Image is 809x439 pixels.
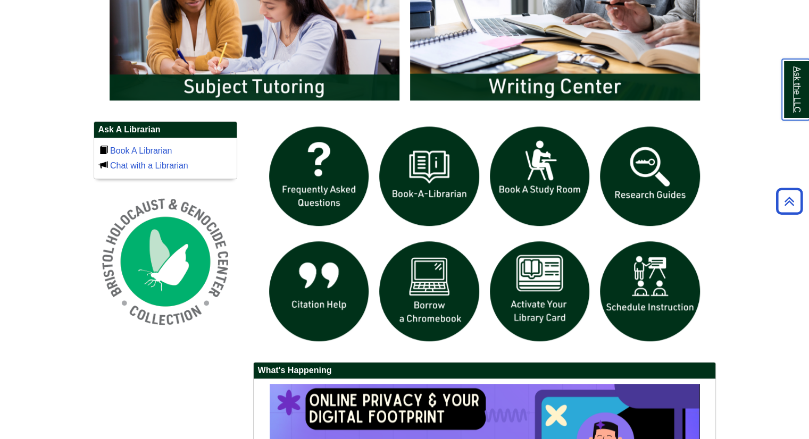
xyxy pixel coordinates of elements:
img: For faculty. Schedule Library Instruction icon links to form. [595,236,705,347]
a: Book A Librarian [110,146,172,155]
h2: Ask A Librarian [94,122,237,138]
img: Holocaust and Genocide Collection [94,190,237,333]
img: Book a Librarian icon links to book a librarian web page [374,121,485,232]
img: book a study room icon links to book a study room web page [485,121,595,232]
h2: What's Happening [254,362,715,379]
a: Back to Top [772,194,806,208]
img: citation help icon links to citation help guide page [264,236,374,347]
img: frequently asked questions [264,121,374,232]
a: Chat with a Librarian [110,161,188,170]
img: Borrow a chromebook icon links to the borrow a chromebook web page [374,236,485,347]
div: slideshow [264,121,705,351]
img: activate Library Card icon links to form to activate student ID into library card [485,236,595,347]
img: Research Guides icon links to research guides web page [595,121,705,232]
